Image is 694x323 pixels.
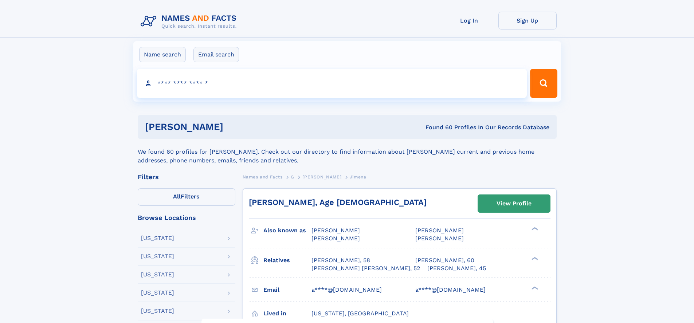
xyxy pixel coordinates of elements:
[243,172,283,181] a: Names and Facts
[173,193,181,200] span: All
[141,272,174,277] div: [US_STATE]
[145,122,325,131] h1: [PERSON_NAME]
[263,254,311,267] h3: Relatives
[139,47,186,62] label: Name search
[249,198,427,207] a: [PERSON_NAME], Age [DEMOGRAPHIC_DATA]
[138,174,235,180] div: Filters
[291,174,294,180] span: G
[138,188,235,206] label: Filters
[141,235,174,241] div: [US_STATE]
[324,123,549,131] div: Found 60 Profiles In Our Records Database
[263,284,311,296] h3: Email
[530,69,557,98] button: Search Button
[415,256,474,264] a: [PERSON_NAME], 60
[137,69,527,98] input: search input
[311,256,370,264] a: [PERSON_NAME], 58
[291,172,294,181] a: G
[311,264,420,272] a: [PERSON_NAME] [PERSON_NAME], 52
[530,256,538,261] div: ❯
[415,235,464,242] span: [PERSON_NAME]
[263,307,311,320] h3: Lived in
[311,310,409,317] span: [US_STATE], [GEOGRAPHIC_DATA]
[350,174,366,180] span: Jimena
[141,253,174,259] div: [US_STATE]
[311,227,360,234] span: [PERSON_NAME]
[530,285,538,290] div: ❯
[302,174,341,180] span: [PERSON_NAME]
[141,290,174,296] div: [US_STATE]
[440,12,498,29] a: Log In
[138,139,557,165] div: We found 60 profiles for [PERSON_NAME]. Check out our directory to find information about [PERSON...
[478,195,550,212] a: View Profile
[302,172,341,181] a: [PERSON_NAME]
[263,224,311,237] h3: Also known as
[498,12,557,29] a: Sign Up
[141,308,174,314] div: [US_STATE]
[138,214,235,221] div: Browse Locations
[497,195,532,212] div: View Profile
[530,227,538,231] div: ❯
[415,227,464,234] span: [PERSON_NAME]
[193,47,239,62] label: Email search
[311,235,360,242] span: [PERSON_NAME]
[138,12,243,31] img: Logo Names and Facts
[427,264,486,272] a: [PERSON_NAME], 45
